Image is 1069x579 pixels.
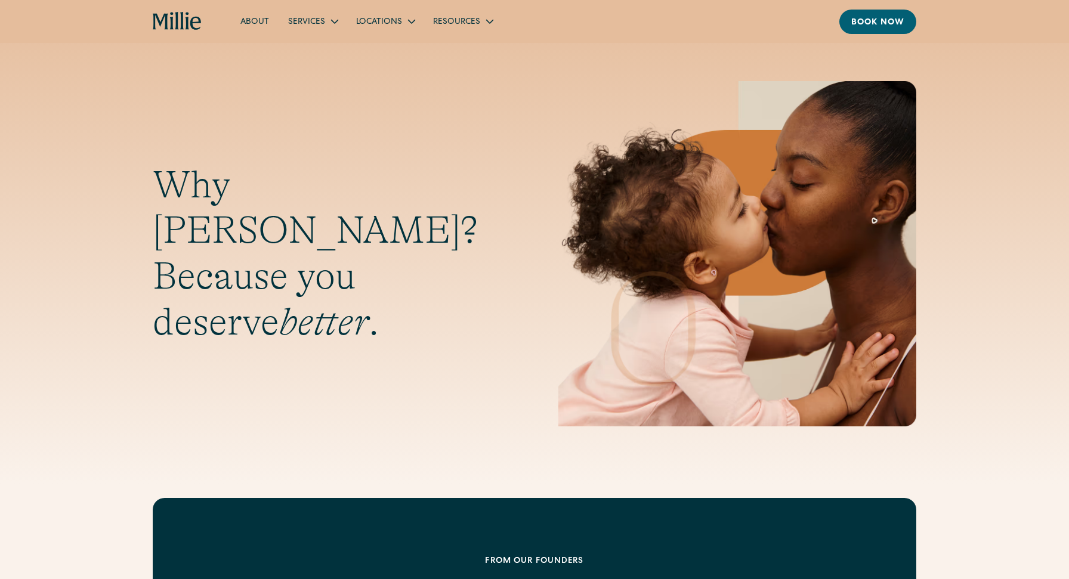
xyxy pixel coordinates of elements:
em: better [279,301,369,343]
a: About [231,11,279,31]
img: Mother and baby sharing a kiss, highlighting the emotional bond and nurturing care at the heart o... [558,81,916,426]
div: Resources [424,11,502,31]
div: Locations [356,16,402,29]
div: From our founders [229,555,840,568]
a: Book now [839,10,916,34]
div: Book now [851,17,904,29]
div: Locations [347,11,424,31]
a: home [153,12,202,31]
div: Services [288,16,325,29]
div: Resources [433,16,480,29]
div: Services [279,11,347,31]
h1: Why [PERSON_NAME]? Because you deserve . [153,162,511,345]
